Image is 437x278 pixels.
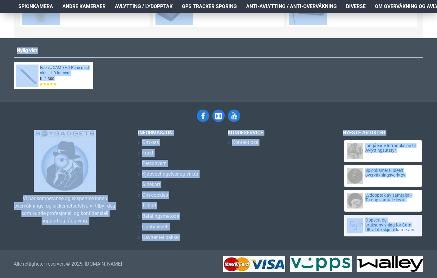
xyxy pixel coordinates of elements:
img: Vi godtar Vipps [290,256,352,272]
span: Diverse [346,3,366,10]
h3: INFORMASJON [138,130,218,136]
a: Spionkamera: Ideelt overvåkningsverktøy [365,168,416,178]
span: Tilbud [142,202,156,209]
a: Kontakt oss [228,139,258,149]
a: Personvern [138,160,167,170]
a: Uavhentet pakke [138,234,178,244]
span: Anti-avlytting / Anti-overvåkning [246,3,337,10]
h3: Nyeste artikler [343,130,423,136]
a: Sidekart [138,181,160,191]
span: Om cookies [142,191,168,199]
span: Om oss [142,139,159,146]
a: Oppsett og bruksanvisning for Cam UltraLife skjulte kameraer [365,218,416,232]
img: Vi godtar Visa og MasterCard [223,256,285,272]
span: Personvern [142,160,167,167]
a: Om cookies [138,191,168,202]
h3: Kundeservice [228,130,321,136]
img: SpyGadgets.no [34,130,96,192]
span: Andre kameraer [62,3,106,10]
span: Spionkamera [18,3,53,10]
a: Om oss [138,139,159,149]
a: Tilbud [138,202,156,213]
div: Vi har kompetanse og ekspertise innen overvåknings- og sikkerhetsutstyr. Vi tilbyr deg som kunde ... [14,195,116,225]
img: Vi godtar faktura betaling [357,256,423,272]
span: Opphavsrett [142,223,169,231]
span: Kjøpsbetingelser og vilkår [142,170,198,178]
a: Esonic CAM-3HD Penn med skjult HD kamera [40,65,89,76]
a: Opphavsrett [138,223,169,234]
a: Frakt [138,149,153,160]
a: Betalingsmetode [138,213,179,223]
a: Alle rettigheter reservert © 2025, [DOMAIN_NAME] [14,260,122,268]
a: Inngående Introduksjon til Avlyttingsutstyr [365,143,416,153]
a: Lydopptak av samtaler - Ta opp samtale lovlig [365,193,416,203]
img: Esonic CAM-3HD Penn med skjult HD kamera [16,65,38,87]
a: Nylig vist [14,44,40,57]
span: Betalingsmetode [142,213,179,220]
span: Kr 1 300 [40,76,54,81]
span: Sidekart [142,181,160,188]
a: Kjøpsbetingelser og vilkår [138,170,198,181]
span: GPS Tracker Sporing [182,3,237,10]
span: Uavhentet pakke [142,234,178,241]
span: Avlytting / Lydopptak [115,3,173,10]
span: Kontakt oss [232,139,258,146]
span: Frakt [142,149,153,157]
